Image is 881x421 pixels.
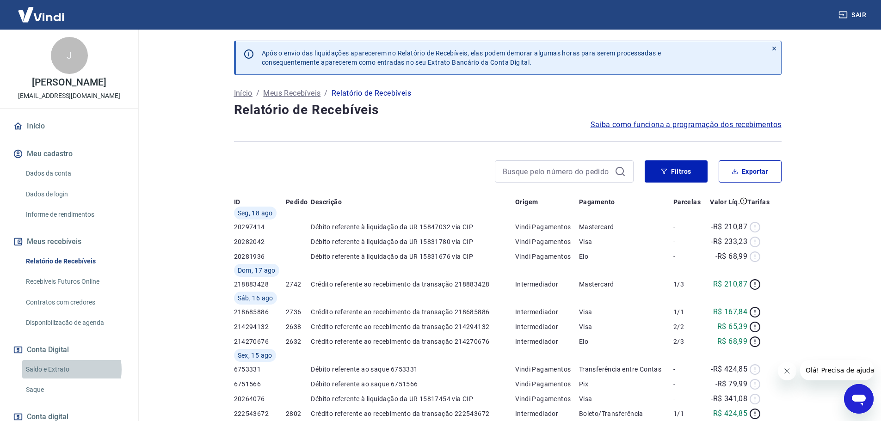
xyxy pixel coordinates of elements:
a: Meus Recebíveis [263,88,320,99]
p: Intermediador [515,409,579,418]
p: Transferência entre Contas [579,365,673,374]
p: - [673,237,705,246]
p: Tarifas [747,197,770,207]
p: Intermediador [515,307,579,317]
p: Visa [579,322,673,331]
p: Intermediador [515,280,579,289]
p: -R$ 424,85 [711,364,747,375]
p: 222543672 [234,409,286,418]
p: Visa [579,307,673,317]
p: - [673,222,705,232]
p: Elo [579,337,673,346]
p: Visa [579,394,673,403]
p: Parcelas [673,197,701,207]
p: 2638 [286,322,311,331]
p: Vindi Pagamentos [515,237,579,246]
span: Sex, 15 ago [238,351,272,360]
p: Intermediador [515,337,579,346]
p: Após o envio das liquidações aparecerem no Relatório de Recebíveis, elas podem demorar algumas ho... [262,49,661,67]
p: 1/1 [673,409,705,418]
p: - [673,394,705,403]
iframe: Fechar mensagem [778,362,796,380]
button: Conta Digital [11,340,127,360]
p: 20297414 [234,222,286,232]
p: Mastercard [579,280,673,289]
p: Valor Líq. [710,197,740,207]
p: Débito referente à liquidação da UR 15817454 via CIP [311,394,515,403]
a: Saque [22,380,127,399]
p: 214294132 [234,322,286,331]
p: Relatório de Recebíveis [332,88,411,99]
iframe: Botão para abrir a janela de mensagens [844,384,874,414]
p: Débito referente à liquidação da UR 15847032 via CIP [311,222,515,232]
p: Pagamento [579,197,615,207]
p: Débito referente ao saque 6753331 [311,365,515,374]
p: [EMAIL_ADDRESS][DOMAIN_NAME] [18,91,120,101]
p: 20281936 [234,252,286,261]
p: Pedido [286,197,308,207]
a: Dados da conta [22,164,127,183]
p: Débito referente à liquidação da UR 15831780 via CIP [311,237,515,246]
a: Relatório de Recebíveis [22,252,127,271]
p: 1/3 [673,280,705,289]
p: Vindi Pagamentos [515,394,579,403]
span: Dom, 17 ago [238,266,276,275]
p: 2/3 [673,337,705,346]
p: Intermediador [515,322,579,331]
p: 20282042 [234,237,286,246]
p: Descrição [311,197,342,207]
a: Saldo e Extrato [22,360,127,379]
span: Sáb, 16 ago [238,293,273,303]
p: R$ 68,99 [717,336,747,347]
span: Olá! Precisa de ajuda? [6,6,78,14]
p: Vindi Pagamentos [515,365,579,374]
button: Meus recebíveis [11,232,127,252]
p: / [324,88,327,99]
input: Busque pelo número do pedido [503,165,611,178]
a: Informe de rendimentos [22,205,127,224]
p: 6751566 [234,379,286,389]
p: ID [234,197,240,207]
p: 218685886 [234,307,286,317]
p: Crédito referente ao recebimento da transação 218685886 [311,307,515,317]
p: Débito referente à liquidação da UR 15831676 via CIP [311,252,515,261]
p: Vindi Pagamentos [515,252,579,261]
p: R$ 210,87 [713,279,748,290]
div: J [51,37,88,74]
p: -R$ 233,23 [711,236,747,247]
p: -R$ 210,87 [711,221,747,232]
a: Recebíveis Futuros Online [22,272,127,291]
p: [PERSON_NAME] [32,78,106,87]
p: 218883428 [234,280,286,289]
a: Contratos com credores [22,293,127,312]
a: Saiba como funciona a programação dos recebimentos [591,119,782,130]
button: Exportar [719,160,782,183]
span: Seg, 18 ago [238,208,273,218]
h4: Relatório de Recebíveis [234,101,782,119]
p: 2632 [286,337,311,346]
p: 214270676 [234,337,286,346]
p: Crédito referente ao recebimento da transação 214294132 [311,322,515,331]
p: -R$ 341,08 [711,393,747,404]
p: 2/2 [673,322,705,331]
p: R$ 65,39 [717,321,747,332]
button: Filtros [645,160,708,183]
p: Crédito referente ao recebimento da transação 218883428 [311,280,515,289]
p: Crédito referente ao recebimento da transação 214270676 [311,337,515,346]
p: Débito referente ao saque 6751566 [311,379,515,389]
p: Vindi Pagamentos [515,379,579,389]
p: R$ 424,85 [713,408,748,419]
p: Origem [515,197,538,207]
p: R$ 167,84 [713,306,748,317]
a: Dados de login [22,185,127,204]
p: Crédito referente ao recebimento da transação 222543672 [311,409,515,418]
p: Elo [579,252,673,261]
a: Início [234,88,253,99]
button: Sair [837,6,870,24]
p: - [673,379,705,389]
p: Pix [579,379,673,389]
p: 1/1 [673,307,705,317]
p: 2736 [286,307,311,317]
